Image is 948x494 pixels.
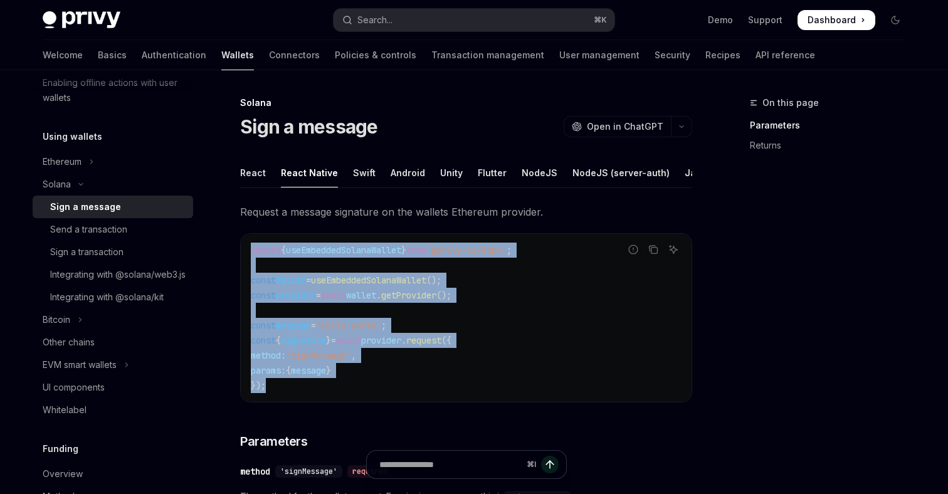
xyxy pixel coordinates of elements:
button: Toggle dark mode [885,10,905,30]
span: message [291,365,326,376]
button: Ask AI [665,241,682,258]
span: }); [251,380,266,391]
div: Search... [357,13,392,28]
button: Open in ChatGPT [564,116,671,137]
button: Toggle Ethereum section [33,150,193,173]
div: EVM smart wallets [43,357,117,372]
div: Ethereum [43,154,82,169]
span: (); [426,275,441,286]
span: = [306,275,311,286]
a: Security [655,40,690,70]
a: Parameters [750,115,915,135]
span: provider [276,290,316,301]
h1: Sign a message [240,115,378,138]
span: import [251,244,281,256]
span: wallet [346,290,376,301]
span: { [281,244,286,256]
button: Toggle EVM smart wallets section [33,354,193,376]
div: Android [391,158,425,187]
div: Solana [43,177,71,192]
span: getProvider [381,290,436,301]
a: Authentication [142,40,206,70]
img: dark logo [43,11,120,29]
button: Open search [334,9,614,31]
button: Copy the contents from the code block [645,241,661,258]
div: Enabling offline actions with user wallets [43,75,186,105]
div: Integrating with @solana/kit [50,290,164,305]
a: Dashboard [798,10,875,30]
button: Report incorrect code [625,241,641,258]
span: message [276,320,311,331]
span: request [406,335,441,346]
input: Ask a question... [379,451,522,478]
div: UI components [43,380,105,395]
span: ({ [441,335,451,346]
a: Integrating with @solana/web3.js [33,263,193,286]
span: (); [436,290,451,301]
span: const [251,320,276,331]
span: useEmbeddedSolanaWallet [311,275,426,286]
span: On this page [762,95,819,110]
span: wallet [276,275,306,286]
span: from [406,244,426,256]
a: Policies & controls [335,40,416,70]
span: params: [251,365,286,376]
span: const [251,290,276,301]
button: Toggle Bitcoin section [33,308,193,331]
a: Demo [708,14,733,26]
span: } [326,365,331,376]
div: Bitcoin [43,312,70,327]
span: useEmbeddedSolanaWallet [286,244,401,256]
h5: Using wallets [43,129,102,144]
a: Whitelabel [33,399,193,421]
span: await [321,290,346,301]
div: Overview [43,466,83,481]
span: . [401,335,406,346]
span: Request a message signature on the wallets Ethereum provider. [240,203,692,221]
a: User management [559,40,640,70]
div: Whitelabel [43,402,87,418]
div: NodeJS (server-auth) [572,158,670,187]
span: , [351,350,356,361]
button: Send message [541,456,559,473]
a: UI components [33,376,193,399]
span: ; [507,244,512,256]
a: Integrating with @solana/kit [33,286,193,308]
div: React Native [281,158,338,187]
div: Swift [353,158,376,187]
span: 'Hello world' [316,320,381,331]
h5: Funding [43,441,78,456]
div: Sign a transaction [50,244,124,260]
div: Other chains [43,335,95,350]
a: Welcome [43,40,83,70]
div: Send a transaction [50,222,127,237]
a: Other chains [33,331,193,354]
a: Transaction management [431,40,544,70]
span: '@privy-io/expo' [426,244,507,256]
a: Send a transaction [33,218,193,241]
a: Wallets [221,40,254,70]
div: React [240,158,266,187]
span: provider [361,335,401,346]
span: 'signMessage' [286,350,351,361]
div: NodeJS [522,158,557,187]
a: Basics [98,40,127,70]
span: await [336,335,361,346]
button: Toggle Solana section [33,173,193,196]
span: { [286,365,291,376]
span: Open in ChatGPT [587,120,663,133]
div: Sign a message [50,199,121,214]
span: const [251,335,276,346]
div: Flutter [478,158,507,187]
span: } [326,335,331,346]
a: Sign a message [33,196,193,218]
span: Parameters [240,433,307,450]
div: Solana [240,97,692,109]
a: Returns [750,135,915,155]
span: . [376,290,381,301]
div: Integrating with @solana/web3.js [50,267,186,282]
a: Sign a transaction [33,241,193,263]
span: const [251,275,276,286]
a: Connectors [269,40,320,70]
span: ⌘ K [594,15,607,25]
